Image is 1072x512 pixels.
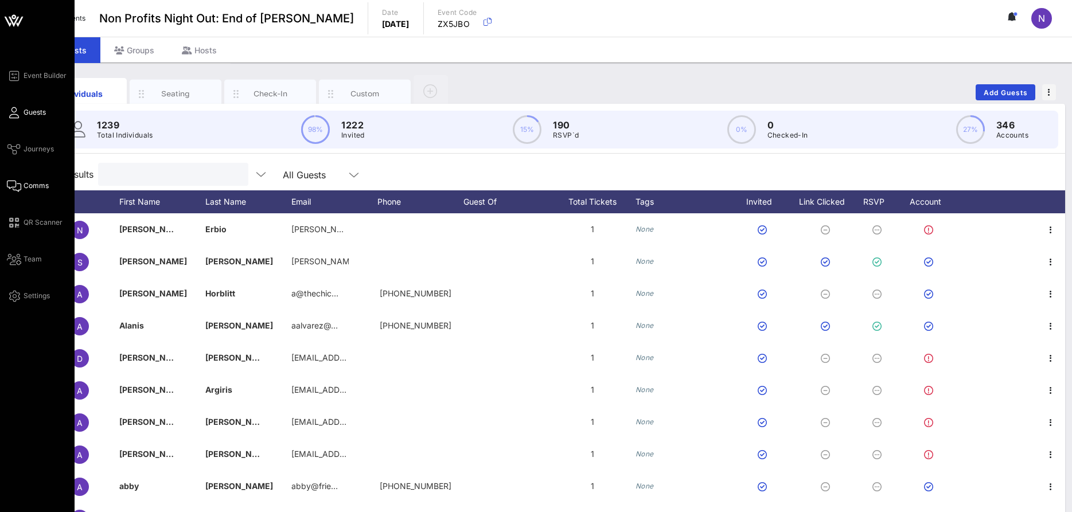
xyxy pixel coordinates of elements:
span: +12035719228 [380,288,451,298]
div: Tags [636,190,733,213]
p: 1222 [341,118,365,132]
i: None [636,417,654,426]
div: RSVP [859,190,899,213]
span: [EMAIL_ADDRESS][DOMAIN_NAME] [291,417,430,427]
span: N [1038,13,1045,24]
p: 0 [767,118,808,132]
span: +13472398794 [380,321,451,330]
div: 1 [549,438,636,470]
span: Guests [24,107,46,118]
p: 346 [996,118,1028,132]
a: Comms [7,179,49,193]
span: A [77,450,83,460]
div: 1 [549,245,636,278]
p: Accounts [996,130,1028,141]
p: aalvarez@… [291,310,338,342]
div: Email [291,190,377,213]
div: N [1031,8,1052,29]
span: [PERSON_NAME] [205,256,273,266]
a: Journeys [7,142,54,156]
div: Custom [340,88,391,99]
span: Alanis [119,321,144,330]
div: 1 [549,342,636,374]
i: None [636,289,654,298]
p: Checked-In [767,130,808,141]
div: 1 [549,278,636,310]
p: [PERSON_NAME]… [291,245,349,278]
i: None [636,257,654,265]
span: Non Profits Night Out: End of [PERSON_NAME] [99,10,354,27]
a: Settings [7,289,50,303]
span: Journeys [24,144,54,154]
p: [DATE] [382,18,410,30]
p: RSVP`d [553,130,579,141]
span: a [77,482,83,492]
span: [PERSON_NAME] [205,449,273,459]
p: Event Code [438,7,477,18]
div: Hosts [168,37,231,63]
i: None [636,385,654,394]
span: A [77,290,83,299]
span: abby [119,481,139,491]
span: Horblitt [205,288,235,298]
div: Total Tickets [549,190,636,213]
button: Add Guests [976,84,1035,100]
p: abby@frie… [291,470,338,502]
div: Last Name [205,190,291,213]
div: 1 [549,374,636,406]
span: [EMAIL_ADDRESS][DOMAIN_NAME] [291,385,430,394]
span: +15512650033 [380,481,451,491]
span: A [77,322,83,331]
div: Groups [100,37,168,63]
span: Erbio [205,224,227,234]
div: Link Clicked [796,190,859,213]
span: [PERSON_NAME] [119,449,187,459]
p: Date [382,7,410,18]
div: First Name [119,190,205,213]
div: Guest Of [463,190,549,213]
span: Team [24,254,42,264]
div: 1 [549,213,636,245]
i: None [636,321,654,330]
p: 190 [553,118,579,132]
div: All Guests [276,163,368,186]
i: None [636,353,654,362]
span: QR Scanner [24,217,63,228]
span: A [77,386,83,396]
p: ZX5JBO [438,18,477,30]
span: Event Builder [24,71,67,81]
span: [PERSON_NAME] [119,224,187,234]
span: Argiris [205,385,232,394]
span: [PERSON_NAME] [205,353,273,362]
span: D [77,354,83,364]
p: 1239 [97,118,153,132]
span: [PERSON_NAME] [119,288,187,298]
span: [PERSON_NAME] [119,256,187,266]
div: Seating [150,88,201,99]
p: Total Individuals [97,130,153,141]
p: a@thechic… [291,278,338,310]
div: Check-In [245,88,296,99]
div: Invited [733,190,796,213]
span: [PERSON_NAME] [205,417,273,427]
div: Account [899,190,962,213]
a: Team [7,252,42,266]
span: [EMAIL_ADDRESS][DOMAIN_NAME] [291,449,430,459]
div: 1 [549,310,636,342]
span: [EMAIL_ADDRESS][DOMAIN_NAME] [291,353,430,362]
a: Guests [7,105,46,119]
div: All Guests [283,170,326,180]
span: [PERSON_NAME] [205,321,273,330]
span: [PERSON_NAME] [119,353,187,362]
a: Event Builder [7,69,67,83]
span: [PERSON_NAME] [119,417,187,427]
span: S [77,257,83,267]
i: None [636,482,654,490]
span: N [77,225,83,235]
div: 1 [549,470,636,502]
i: None [636,225,654,233]
div: Phone [377,190,463,213]
span: Comms [24,181,49,191]
span: A [77,418,83,428]
div: Individuals [56,88,107,100]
